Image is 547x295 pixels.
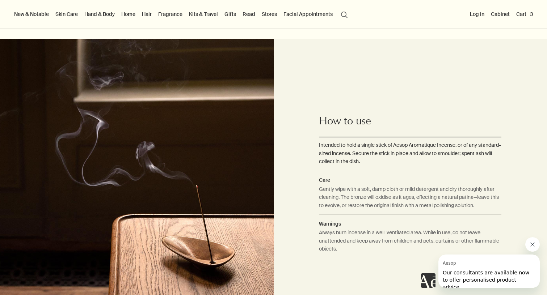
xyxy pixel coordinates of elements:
[421,273,436,288] iframe: no content
[338,7,351,21] button: Open search
[188,9,219,19] a: Kits & Travel
[157,9,184,19] a: Fragrance
[319,176,501,184] h2: Care
[54,9,79,19] a: Skin Care
[223,9,237,19] a: Gifts
[438,255,540,288] iframe: Message from Aesop
[260,9,278,19] button: Stores
[13,9,50,19] button: New & Notable
[525,237,540,252] iframe: Close message from Aesop
[468,9,486,19] button: Log in
[4,15,91,35] span: Our consultants are available now to offer personalised product advice.
[319,220,501,228] h2: Warnings
[421,237,540,288] div: Aesop says "Our consultants are available now to offer personalised product advice.". Open messag...
[319,228,501,258] dd: Always burn incense in a well-ventilated area. While in use, do not leave unattended and keep awa...
[319,141,501,165] p: Intended to hold a single stick of Aesop Aromatique Incense, or of any standard-sized incense. Se...
[319,185,501,215] dd: Gently wipe with a soft, damp cloth or mild detergent and dry thoroughly after cleaning. The bron...
[241,9,257,19] a: Read
[515,9,534,19] button: Cart3
[489,9,511,19] a: Cabinet
[83,9,116,19] a: Hand & Body
[319,115,501,129] h2: How to use
[120,9,137,19] a: Home
[282,9,334,19] a: Facial Appointments
[140,9,153,19] a: Hair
